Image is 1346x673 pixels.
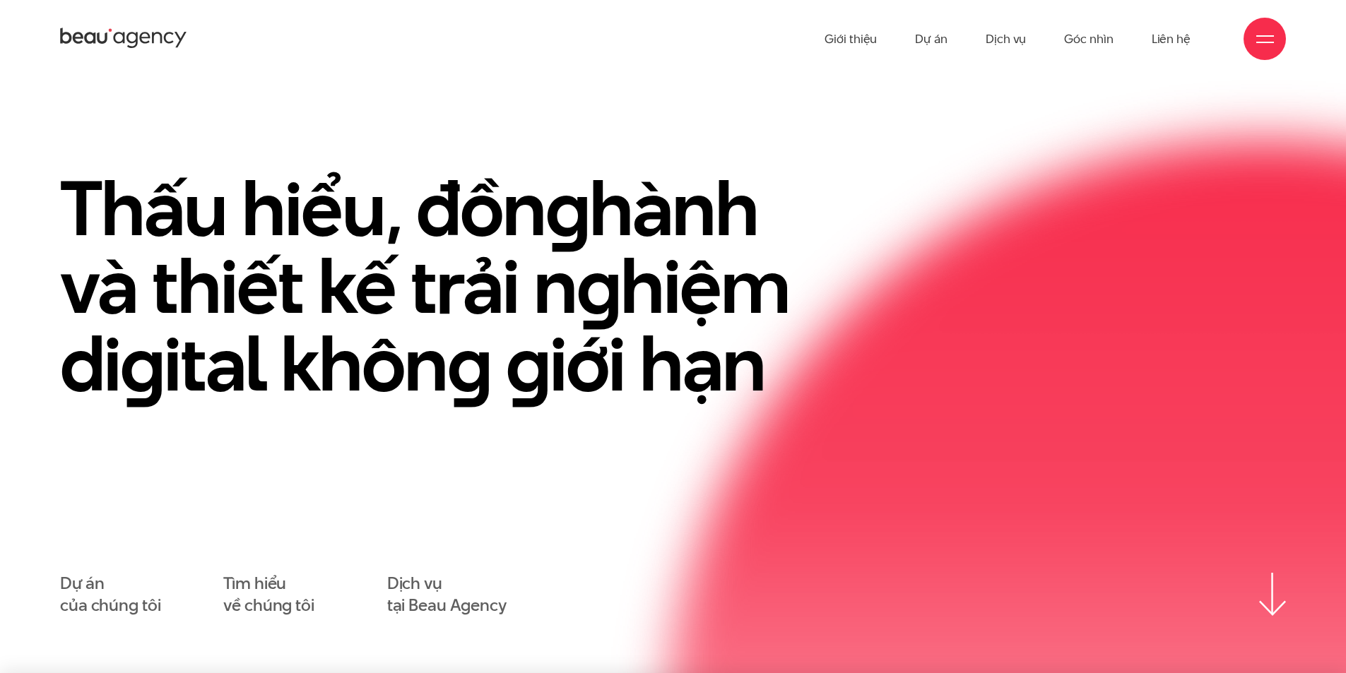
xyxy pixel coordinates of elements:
a: Tìm hiểuvề chúng tôi [223,573,314,617]
en: g [506,311,550,417]
en: g [545,155,589,261]
en: g [447,311,491,417]
en: g [577,233,620,339]
a: Dịch vụtại Beau Agency [387,573,507,617]
h1: Thấu hiểu, đồn hành và thiết kế trải n hiệm di ital khôn iới hạn [60,169,837,403]
en: g [120,311,164,417]
a: Dự áncủa chúng tôi [60,573,160,617]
